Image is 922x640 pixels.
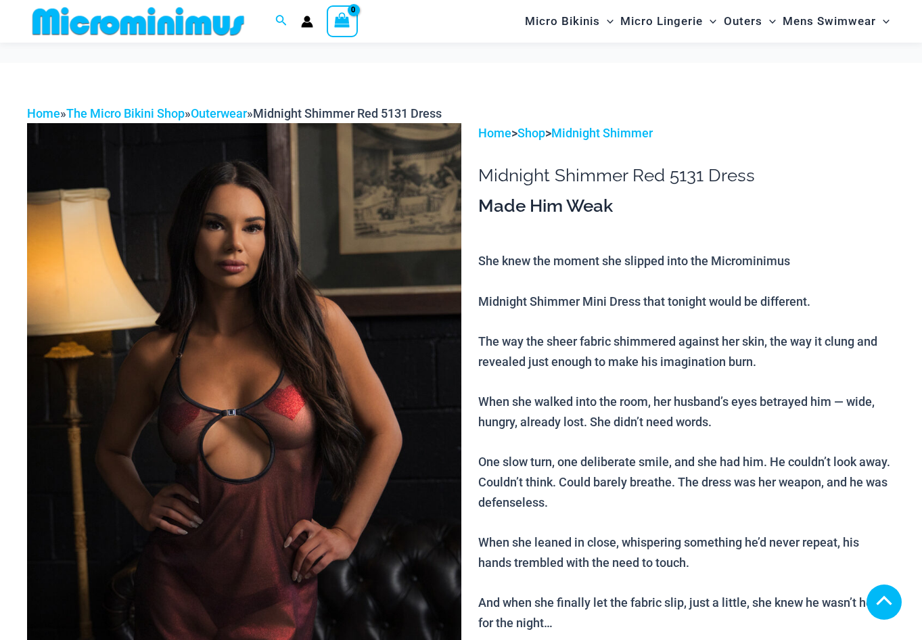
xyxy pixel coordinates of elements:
a: Home [27,106,60,120]
h1: Midnight Shimmer Red 5131 Dress [478,165,895,186]
nav: Site Navigation [520,2,895,41]
span: Menu Toggle [762,4,776,39]
a: Home [478,126,511,140]
p: > > [478,123,895,143]
a: Micro LingerieMenu ToggleMenu Toggle [617,4,720,39]
a: Account icon link [301,16,313,28]
span: » » » [27,106,442,120]
a: Mens SwimwearMenu ToggleMenu Toggle [779,4,893,39]
a: Search icon link [275,13,287,30]
a: Outerwear [191,106,247,120]
span: Midnight Shimmer Red 5131 Dress [253,106,442,120]
a: OutersMenu ToggleMenu Toggle [720,4,779,39]
span: Micro Lingerie [620,4,703,39]
img: MM SHOP LOGO FLAT [27,6,250,37]
a: Micro BikinisMenu ToggleMenu Toggle [522,4,617,39]
span: Mens Swimwear [783,4,876,39]
span: Menu Toggle [703,4,716,39]
span: Menu Toggle [600,4,614,39]
span: Micro Bikinis [525,4,600,39]
span: Menu Toggle [876,4,890,39]
a: Midnight Shimmer [551,126,653,140]
span: Outers [724,4,762,39]
a: The Micro Bikini Shop [66,106,185,120]
a: View Shopping Cart, empty [327,5,358,37]
a: Shop [517,126,545,140]
h3: Made Him Weak [478,195,895,218]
